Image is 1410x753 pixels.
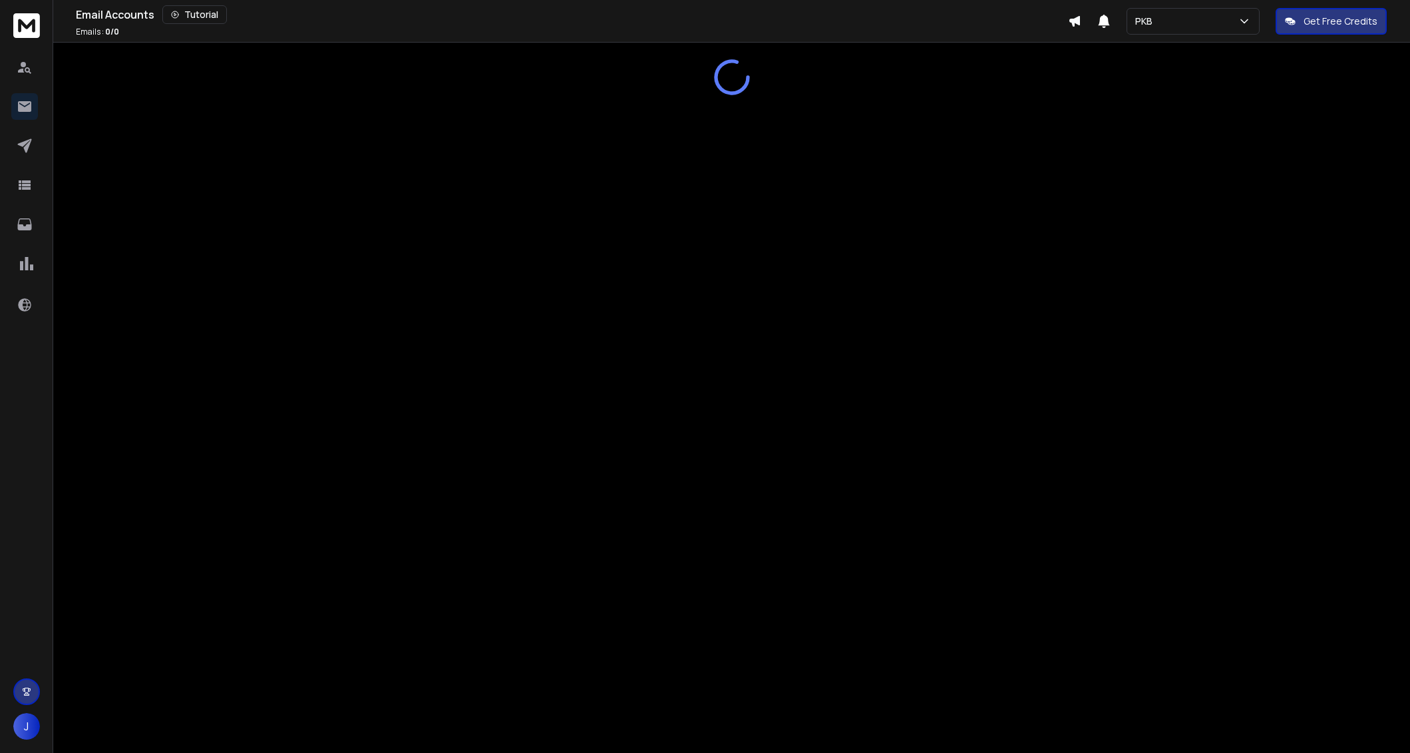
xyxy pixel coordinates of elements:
[1304,15,1377,28] p: Get Free Credits
[76,5,1068,24] div: Email Accounts
[1135,15,1158,28] p: PKB
[76,27,119,37] p: Emails :
[1276,8,1387,35] button: Get Free Credits
[162,5,227,24] button: Tutorial
[105,26,119,37] span: 0 / 0
[13,713,40,740] button: J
